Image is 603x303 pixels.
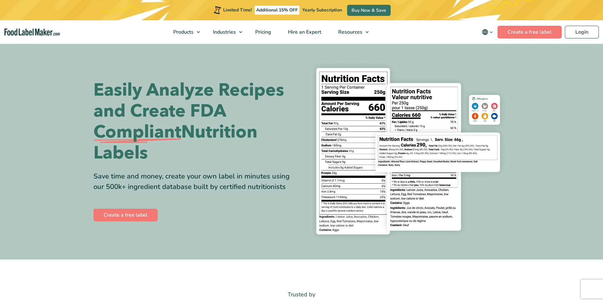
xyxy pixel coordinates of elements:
[211,29,236,36] span: Industries
[205,20,245,44] a: Industries
[165,20,203,44] a: Products
[223,7,252,13] span: Limited Time!
[171,29,194,36] span: Products
[255,6,299,15] span: Additional 15% OFF
[93,290,510,299] p: Trusted by
[497,26,562,38] a: Create a free label
[247,20,278,44] a: Pricing
[330,20,372,44] a: Resources
[280,20,328,44] a: Hire an Expert
[93,80,297,164] h1: Easily Analyze Recipes and Create FDA Nutrition Labels
[336,29,363,36] span: Resources
[286,29,322,36] span: Hire an Expert
[93,171,297,192] div: Save time and money, create your own label in minutes using our 500k+ ingredient database built b...
[253,29,272,36] span: Pricing
[302,7,342,13] span: Yearly Subscription
[565,26,599,38] a: Login
[93,122,181,143] span: Compliant
[93,209,158,221] a: Create a free label
[347,5,391,16] a: Buy Now & Save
